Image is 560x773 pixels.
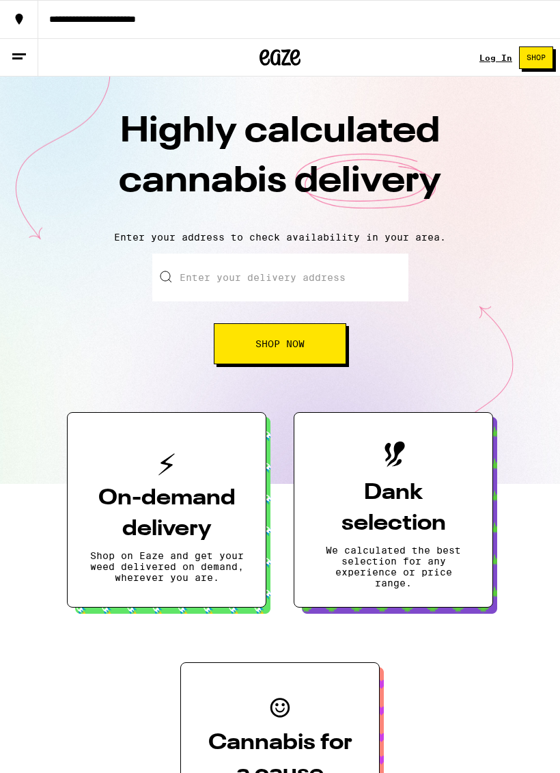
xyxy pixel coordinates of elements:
[152,254,408,301] input: Enter your delivery address
[512,46,560,69] a: Shop
[14,232,546,243] p: Enter your address to check availability in your area.
[214,323,346,364] button: Shop Now
[41,107,519,221] h1: Highly calculated cannabis delivery
[527,54,546,62] span: Shop
[294,412,493,608] button: Dank selectionWe calculated the best selection for any experience or price range.
[316,545,471,588] p: We calculated the best selection for any experience or price range.
[255,339,305,349] span: Shop Now
[316,478,471,539] h3: Dank selection
[89,550,244,583] p: Shop on Eaze and get your weed delivered on demand, wherever you are.
[519,46,553,69] button: Shop
[89,483,244,545] h3: On-demand delivery
[479,53,512,62] a: Log In
[67,412,266,608] button: On-demand deliveryShop on Eaze and get your weed delivered on demand, wherever you are.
